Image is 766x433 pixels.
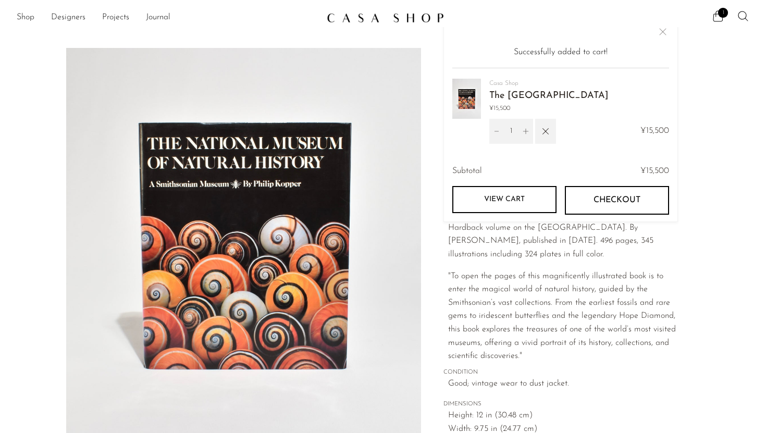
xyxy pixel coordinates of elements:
a: View cart [452,187,557,214]
span: 1 [718,8,728,18]
span: Successfully added to cart! [514,48,608,57]
span: ¥15,500 [489,104,609,114]
a: Designers [51,11,85,24]
a: Shop [17,11,34,24]
p: Hardback volume on the [GEOGRAPHIC_DATA]. By [PERSON_NAME], published in [DATE]. 496 pages, 345 i... [448,221,678,262]
span: ¥15,500 [640,167,669,175]
span: Height: 12 in (30.48 cm) [448,409,678,423]
span: Checkout [594,195,640,205]
a: The [GEOGRAPHIC_DATA] [489,91,609,101]
span: Subtotal [452,165,482,178]
a: Projects [102,11,129,24]
nav: Desktop navigation [17,9,318,27]
p: "To open the pages of this magnificently illustrated book is to enter the magical world of natura... [448,270,678,363]
input: Quantity [504,119,518,144]
a: Casa Shop [489,80,518,86]
button: Increment [518,119,533,144]
span: CONDITION [443,368,678,377]
a: Journal [146,11,170,24]
button: Checkout [565,187,669,215]
button: Close [657,26,669,38]
span: Good; vintage wear to dust jacket. [448,377,678,391]
span: ¥15,500 [640,125,669,138]
button: Decrement [489,119,504,144]
img: The National Museum of Natural History [452,79,481,119]
span: DIMENSIONS [443,400,678,409]
ul: NEW HEADER MENU [17,9,318,27]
